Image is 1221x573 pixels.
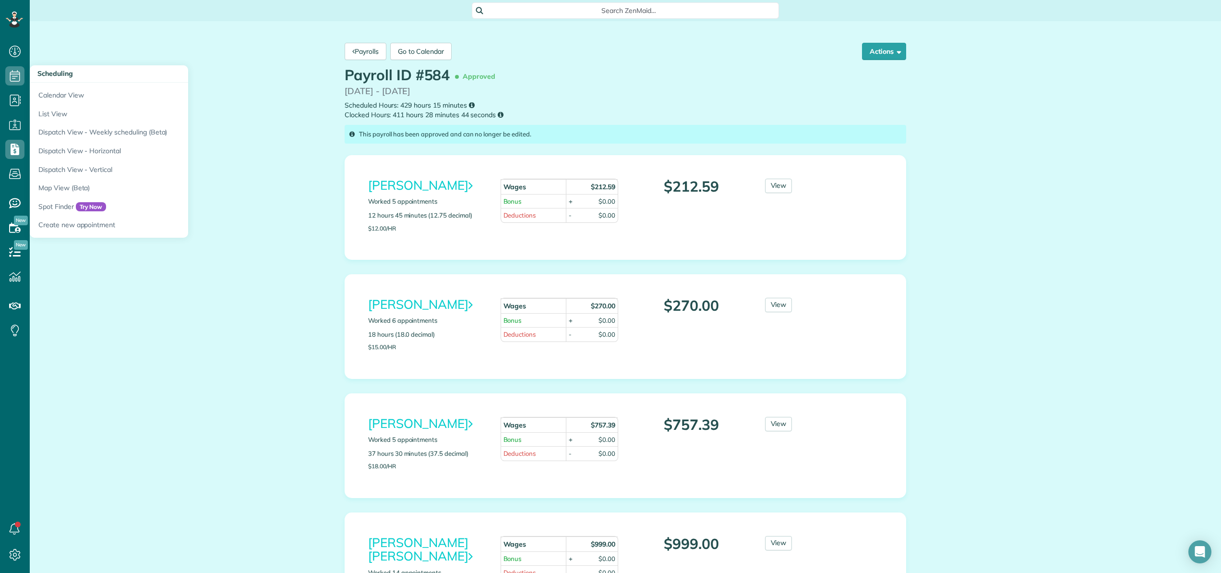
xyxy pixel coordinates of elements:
span: New [14,216,28,225]
td: Bonus [501,432,566,447]
h1: Payroll ID #584 [345,67,500,85]
p: $12.00/hr [368,225,486,232]
small: Scheduled Hours: 429 hours 15 minutes Clocked Hours: 411 hours 28 minutes 44 seconds [345,100,906,120]
span: Try Now [76,202,107,212]
button: Actions [862,43,906,60]
a: Spot FinderTry Now [30,197,270,216]
div: + [569,197,573,206]
div: This payroll has been approved and can no longer be edited. [345,125,906,144]
a: [PERSON_NAME] [368,296,472,312]
td: Bonus [501,313,566,328]
span: New [14,240,28,250]
div: - [569,449,572,458]
a: Payrolls [345,43,386,60]
a: [PERSON_NAME] [368,177,472,193]
p: 37 hours 30 minutes (37.5 decimal) [368,449,486,458]
div: + [569,554,573,563]
strong: Wages [503,421,527,429]
p: $15.00/hr [368,344,486,350]
a: Calendar View [30,83,270,105]
div: $0.00 [599,330,615,339]
div: $0.00 [599,435,615,444]
p: $999.00 [633,536,751,552]
div: $0.00 [599,316,615,325]
strong: Wages [503,540,527,549]
a: Dispatch View - Vertical [30,160,270,179]
div: $0.00 [599,197,615,206]
p: [DATE] - [DATE] [345,85,906,98]
a: List View [30,105,270,123]
strong: $270.00 [591,302,615,310]
div: Open Intercom Messenger [1188,540,1211,563]
div: - [569,211,572,220]
a: View [765,536,792,550]
span: Approved [457,68,499,85]
a: View [765,417,792,431]
a: [PERSON_NAME] [368,415,472,431]
div: $0.00 [599,554,615,563]
a: View [765,179,792,193]
div: + [569,435,573,444]
td: Bonus [501,194,566,208]
a: Dispatch View - Horizontal [30,142,270,160]
strong: Wages [503,302,527,310]
div: + [569,316,573,325]
strong: $999.00 [591,540,615,549]
a: [PERSON_NAME] [PERSON_NAME] [368,535,472,564]
strong: Wages [503,183,527,191]
a: Dispatch View - Weekly scheduling (Beta) [30,123,270,142]
div: $0.00 [599,449,615,458]
p: Worked 6 appointments [368,316,486,325]
p: $18.00/hr [368,463,486,469]
td: Deductions [501,327,566,341]
a: Map View (Beta) [30,179,270,197]
strong: $212.59 [591,183,615,191]
p: $757.39 [633,417,751,433]
strong: $757.39 [591,421,615,429]
span: Scheduling [37,69,73,78]
a: View [765,298,792,312]
p: Worked 5 appointments [368,435,486,444]
a: Go to Calendar [390,43,452,60]
td: Deductions [501,208,566,222]
a: Create new appointment [30,216,270,238]
p: 18 hours (18.0 decimal) [368,330,486,339]
p: Worked 5 appointments [368,197,486,206]
p: $270.00 [633,298,751,314]
div: - [569,330,572,339]
td: Bonus [501,551,566,566]
div: $0.00 [599,211,615,220]
p: 12 hours 45 minutes (12.75 decimal) [368,211,486,220]
p: $212.59 [633,179,751,195]
td: Deductions [501,446,566,461]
